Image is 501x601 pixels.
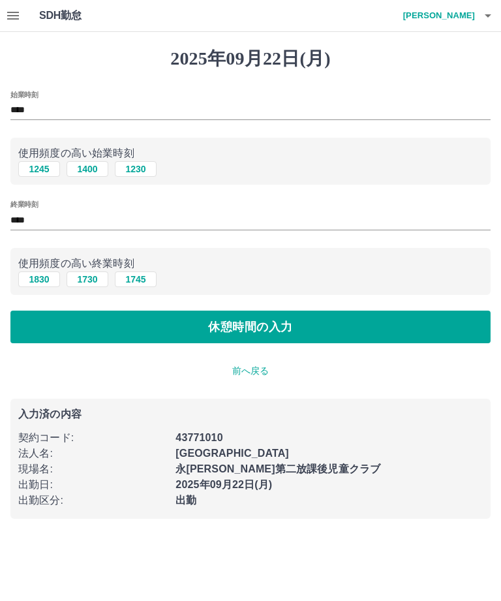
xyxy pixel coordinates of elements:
[175,479,272,490] b: 2025年09月22日(月)
[18,430,168,446] p: 契約コード :
[67,161,108,177] button: 1400
[18,409,483,420] p: 入力済の内容
[175,448,289,459] b: [GEOGRAPHIC_DATA]
[175,495,196,506] b: 出勤
[115,161,157,177] button: 1230
[18,161,60,177] button: 1245
[18,493,168,508] p: 出勤区分 :
[115,271,157,287] button: 1745
[18,477,168,493] p: 出勤日 :
[18,461,168,477] p: 現場名 :
[10,200,38,209] label: 終業時刻
[10,89,38,99] label: 始業時刻
[18,271,60,287] button: 1830
[175,432,222,443] b: 43771010
[10,364,491,378] p: 前へ戻る
[67,271,108,287] button: 1730
[18,146,483,161] p: 使用頻度の高い始業時刻
[18,446,168,461] p: 法人名 :
[10,48,491,70] h1: 2025年09月22日(月)
[10,311,491,343] button: 休憩時間の入力
[18,256,483,271] p: 使用頻度の高い終業時刻
[175,463,380,474] b: 永[PERSON_NAME]第二放課後児童クラブ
